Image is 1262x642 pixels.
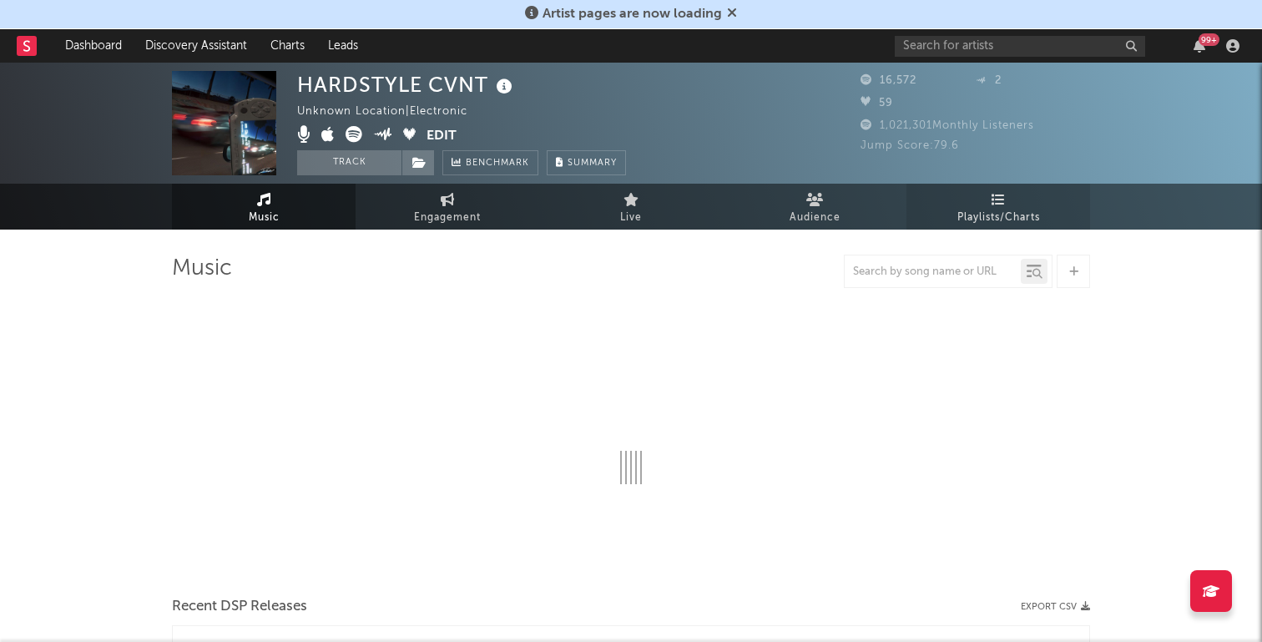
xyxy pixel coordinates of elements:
[861,75,916,86] span: 16,572
[1199,33,1219,46] div: 99 +
[845,265,1021,279] input: Search by song name or URL
[1021,602,1090,612] button: Export CSV
[861,98,893,109] span: 59
[861,120,1034,131] span: 1,021,301 Monthly Listeners
[543,8,722,21] span: Artist pages are now loading
[906,184,1090,230] a: Playlists/Charts
[259,29,316,63] a: Charts
[539,184,723,230] a: Live
[547,150,626,175] button: Summary
[861,140,959,151] span: Jump Score: 79.6
[427,126,457,147] button: Edit
[297,150,401,175] button: Track
[976,75,1002,86] span: 2
[414,208,481,228] span: Engagement
[442,150,538,175] a: Benchmark
[1194,39,1205,53] button: 99+
[723,184,906,230] a: Audience
[316,29,370,63] a: Leads
[957,208,1040,228] span: Playlists/Charts
[620,208,642,228] span: Live
[895,36,1145,57] input: Search for artists
[727,8,737,21] span: Dismiss
[297,102,487,122] div: Unknown Location | Electronic
[790,208,840,228] span: Audience
[466,154,529,174] span: Benchmark
[172,597,307,617] span: Recent DSP Releases
[568,159,617,168] span: Summary
[297,71,517,99] div: HARDSTYLE CVNT
[172,184,356,230] a: Music
[249,208,280,228] span: Music
[53,29,134,63] a: Dashboard
[356,184,539,230] a: Engagement
[134,29,259,63] a: Discovery Assistant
